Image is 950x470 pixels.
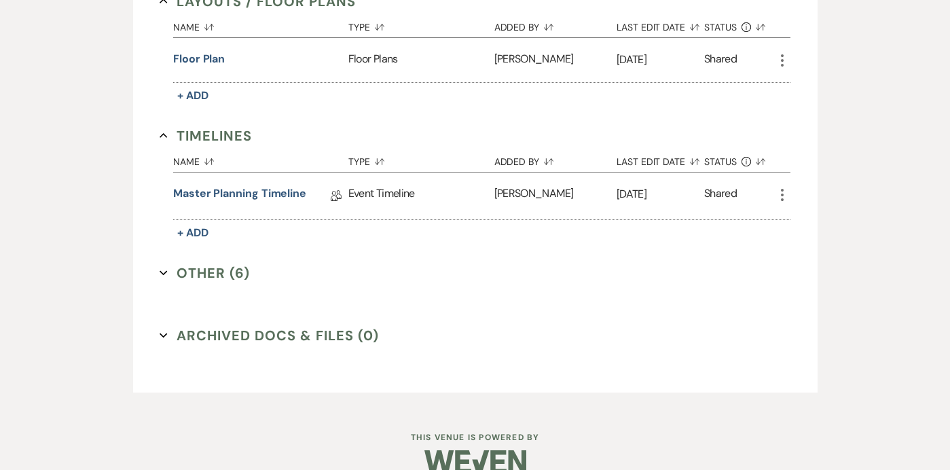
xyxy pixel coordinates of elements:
[704,146,774,172] button: Status
[348,12,494,37] button: Type
[173,223,213,242] button: + Add
[173,146,348,172] button: Name
[348,146,494,172] button: Type
[348,38,494,82] div: Floor Plans
[173,185,306,206] a: Master Planning Timeline
[617,146,704,172] button: Last Edit Date
[160,325,379,346] button: Archived Docs & Files (0)
[704,22,737,32] span: Status
[173,51,225,67] button: Floor Plan
[348,173,494,219] div: Event Timeline
[173,86,213,105] button: + Add
[494,12,617,37] button: Added By
[704,12,774,37] button: Status
[177,88,208,103] span: + Add
[494,38,617,82] div: [PERSON_NAME]
[704,157,737,166] span: Status
[617,51,704,69] p: [DATE]
[617,185,704,203] p: [DATE]
[494,146,617,172] button: Added By
[494,173,617,219] div: [PERSON_NAME]
[177,225,208,240] span: + Add
[704,185,737,206] div: Shared
[704,51,737,69] div: Shared
[173,12,348,37] button: Name
[160,263,250,283] button: Other (6)
[160,126,252,146] button: Timelines
[617,12,704,37] button: Last Edit Date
